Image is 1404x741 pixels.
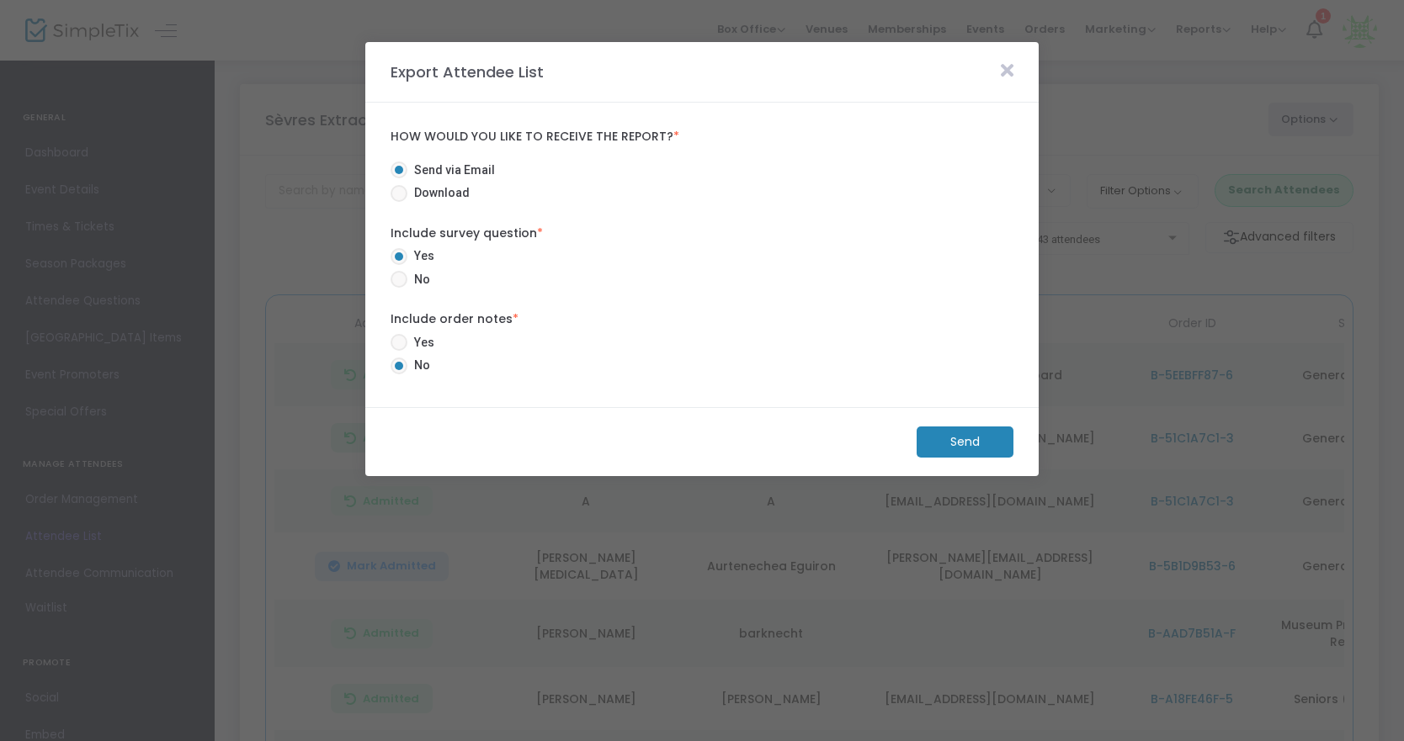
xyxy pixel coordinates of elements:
[407,334,434,352] span: Yes
[407,247,434,265] span: Yes
[391,225,1013,242] label: Include survey question
[407,184,470,202] span: Download
[391,130,1013,145] label: How would you like to receive the report?
[917,426,1013,458] m-button: Send
[407,271,430,288] span: No
[407,161,495,179] span: Send via Email
[391,310,1013,328] label: Include order notes
[365,42,1039,103] m-panel-header: Export Attendee List
[407,357,430,374] span: No
[382,61,552,83] m-panel-title: Export Attendee List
